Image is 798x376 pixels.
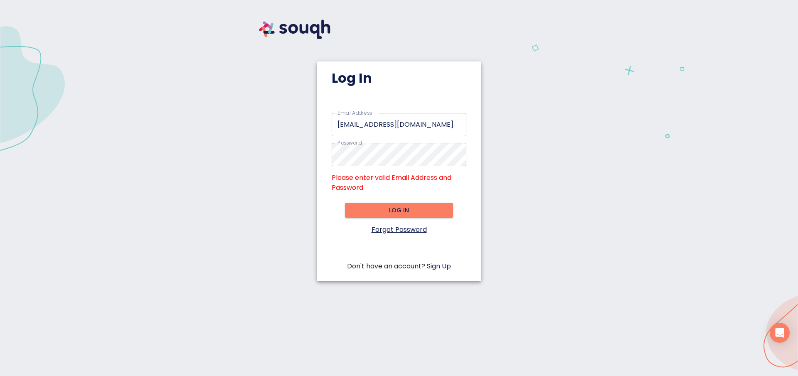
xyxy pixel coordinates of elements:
[249,10,340,49] img: souqh logo
[332,173,466,193] div: Please enter valid Email Address and Password
[372,225,427,234] a: Forgot Password
[770,323,790,343] div: Open Intercom Messenger
[332,261,466,271] p: Don't have an account?
[427,261,451,271] a: Sign Up
[345,203,453,218] button: Log in
[352,205,446,216] span: Log in
[332,70,466,86] h4: Log In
